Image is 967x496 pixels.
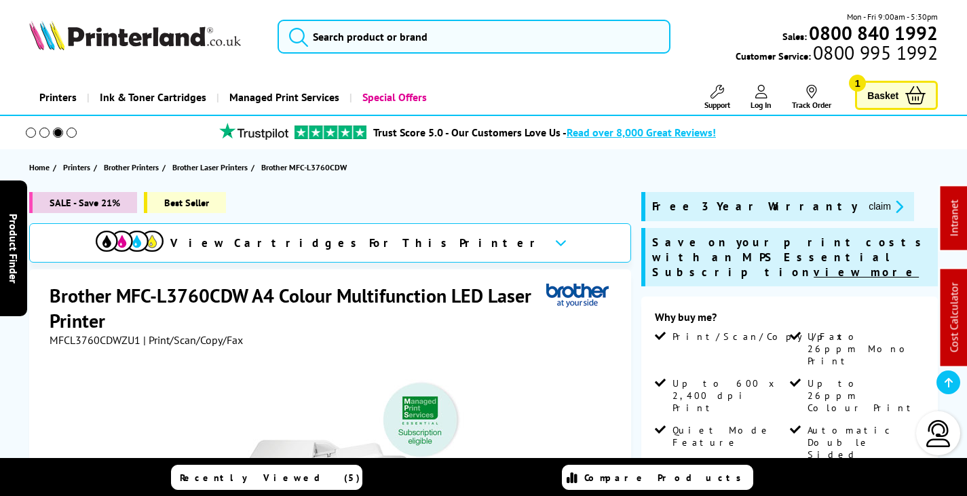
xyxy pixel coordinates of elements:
span: Up to 26ppm Colour Print [808,377,922,414]
a: Recently Viewed (5) [171,465,362,490]
span: MFCL3760CDWZU1 [50,333,140,347]
span: | Print/Scan/Copy/Fax [143,333,243,347]
span: Best Seller [144,192,226,213]
a: Cost Calculator [947,283,961,353]
span: 1 [849,75,866,92]
span: Recently Viewed (5) [180,472,360,484]
a: Ink & Toner Cartridges [87,80,216,115]
span: Print/Scan/Copy/Fax [672,330,847,343]
span: Product Finder [7,213,20,283]
span: Brother Printers [104,160,159,174]
a: Log In [751,85,772,110]
div: Why buy me? [655,310,924,330]
u: view more [814,265,919,280]
span: Up to 26ppm Mono Print [808,330,922,367]
a: Printers [63,160,94,174]
a: Basket 1 [855,81,938,110]
a: Printerland Logo [29,20,261,53]
h1: Brother MFC-L3760CDW A4 Colour Multifunction LED Laser Printer [50,283,546,333]
span: Ink & Toner Cartridges [100,80,206,115]
a: Printers [29,80,87,115]
a: Managed Print Services [216,80,349,115]
img: trustpilot rating [213,123,295,140]
span: Read over 8,000 Great Reviews! [567,126,716,139]
a: Trust Score 5.0 - Our Customers Love Us -Read over 8,000 Great Reviews! [373,126,716,139]
span: Compare Products [584,472,748,484]
a: Brother MFC-L3760CDW [261,160,350,174]
span: 0800 995 1992 [811,46,938,59]
span: Save on your print costs with an MPS Essential Subscription [652,235,928,280]
span: Log In [751,100,772,110]
span: Up to 600 x 2,400 dpi Print [672,377,787,414]
span: Quiet Mode Feature [672,424,787,449]
a: Track Order [792,85,831,110]
span: SALE - Save 21% [29,192,137,213]
span: Brother Laser Printers [172,160,248,174]
span: Customer Service: [736,46,938,62]
a: Special Offers [349,80,437,115]
input: Search product or brand [278,20,670,54]
span: Brother MFC-L3760CDW [261,160,347,174]
img: Brother [546,283,609,308]
a: Home [29,160,53,174]
a: Brother Printers [104,160,162,174]
span: Basket [867,86,898,104]
a: 0800 840 1992 [807,26,938,39]
span: Home [29,160,50,174]
a: Support [704,85,730,110]
button: promo-description [865,199,907,214]
img: trustpilot rating [295,126,366,139]
span: Printers [63,160,90,174]
a: Brother Laser Printers [172,160,251,174]
span: Free 3 Year Warranty [652,199,858,214]
span: Mon - Fri 9:00am - 5:30pm [847,10,938,23]
span: Support [704,100,730,110]
span: Sales: [782,30,807,43]
a: Compare Products [562,465,753,490]
span: Automatic Double Sided Printing [808,424,922,473]
b: 0800 840 1992 [809,20,938,45]
span: View Cartridges For This Printer [170,235,544,250]
img: user-headset-light.svg [925,420,952,447]
a: Intranet [947,200,961,237]
img: Printerland Logo [29,20,241,50]
img: View Cartridges [96,231,164,252]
